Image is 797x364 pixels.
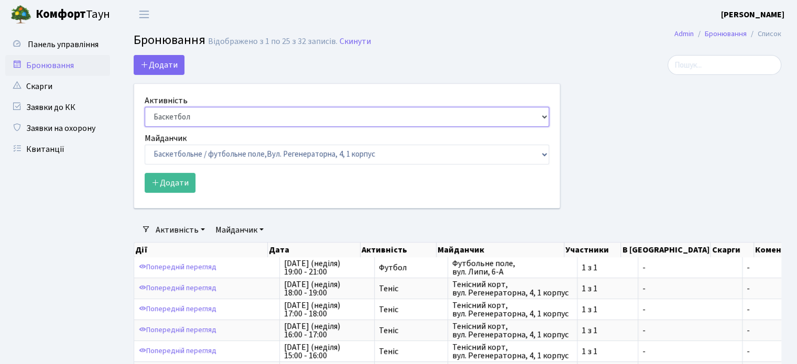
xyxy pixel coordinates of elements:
span: 1 з 1 [582,263,634,272]
th: В [GEOGRAPHIC_DATA] [621,242,711,257]
a: Попередній перегляд [136,343,219,359]
span: Таун [36,6,110,24]
img: logo.png [10,4,31,25]
span: - [747,305,783,314]
span: - [642,305,738,314]
span: [DATE] (неділя) 16:00 - 17:00 [284,322,370,339]
label: Активність [145,94,188,107]
th: Активність [361,242,436,257]
button: Додати [145,173,195,193]
span: 1 з 1 [582,305,634,314]
input: Пошук... [668,55,781,75]
span: - [747,263,783,272]
span: Теніс [379,347,443,356]
span: Теніс [379,326,443,335]
a: Активність [151,221,209,239]
button: Переключити навігацію [131,6,157,23]
a: Попередній перегляд [136,322,219,338]
a: Панель управління [5,34,110,55]
span: Футбол [379,263,443,272]
span: Тенісний корт, вул. Регенераторна, 4, 1 корпус [452,280,573,297]
a: Квитанції [5,139,110,160]
a: [PERSON_NAME] [721,8,784,21]
div: Відображено з 1 по 25 з 32 записів. [208,37,337,47]
span: [DATE] (неділя) 17:00 - 18:00 [284,301,370,318]
a: Заявки на охорону [5,118,110,139]
span: [DATE] (неділя) 15:00 - 16:00 [284,343,370,360]
th: Майданчик [436,242,564,257]
span: Теніс [379,284,443,293]
b: Комфорт [36,6,86,23]
span: [DATE] (неділя) 19:00 - 21:00 [284,259,370,276]
a: Попередній перегляд [136,301,219,317]
span: - [747,326,783,335]
a: Скинути [340,37,371,47]
span: Футбольне поле, вул. Липи, 6-А [452,259,573,276]
span: Тенісний корт, вул. Регенераторна, 4, 1 корпус [452,301,573,318]
label: Майданчик [145,132,187,145]
li: Список [747,28,781,40]
span: 1 з 1 [582,347,634,356]
button: Додати [134,55,184,75]
span: Панель управління [28,39,99,50]
span: Тенісний корт, вул. Регенераторна, 4, 1 корпус [452,343,573,360]
span: - [642,284,738,293]
th: Дії [134,242,268,257]
span: - [747,284,783,293]
span: - [642,263,738,272]
span: Тенісний корт, вул. Регенераторна, 4, 1 корпус [452,322,573,339]
a: Заявки до КК [5,97,110,118]
span: [DATE] (неділя) 18:00 - 19:00 [284,280,370,297]
b: [PERSON_NAME] [721,9,784,20]
th: Участники [564,242,621,257]
a: Admin [674,28,694,39]
nav: breadcrumb [659,23,797,45]
a: Бронювання [705,28,747,39]
a: Попередній перегляд [136,259,219,275]
a: Майданчик [211,221,268,239]
span: - [747,347,783,356]
th: Скарги [711,242,754,257]
a: Бронювання [5,55,110,76]
span: Бронювання [134,31,205,49]
span: - [642,326,738,335]
th: Дата [268,242,361,257]
a: Скарги [5,76,110,97]
a: Попередній перегляд [136,280,219,296]
span: Теніс [379,305,443,314]
span: - [642,347,738,356]
span: 1 з 1 [582,326,634,335]
span: 1 з 1 [582,284,634,293]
